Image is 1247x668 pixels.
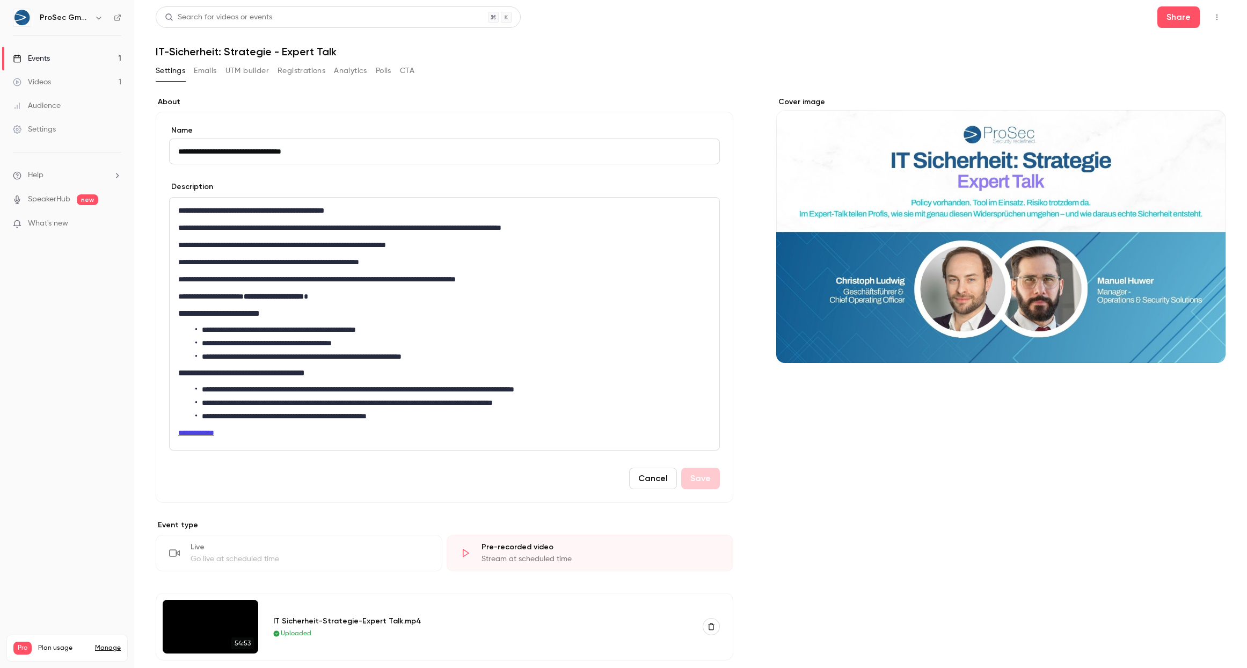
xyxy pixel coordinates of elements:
[13,100,61,111] div: Audience
[776,97,1226,107] label: Cover image
[156,97,733,107] label: About
[281,629,311,638] span: Uploaded
[194,62,216,79] button: Emails
[191,542,429,553] div: Live
[482,542,720,553] div: Pre-recorded video
[28,218,68,229] span: What's new
[38,644,89,652] span: Plan usage
[231,637,254,649] span: 54:53
[1157,6,1200,28] button: Share
[77,194,98,205] span: new
[191,554,429,564] div: Go live at scheduled time
[400,62,414,79] button: CTA
[13,53,50,64] div: Events
[334,62,367,79] button: Analytics
[776,97,1226,363] section: Cover image
[156,535,442,571] div: LiveGo live at scheduled time
[28,194,70,205] a: SpeakerHub
[156,45,1226,58] h1: IT-Sicherheit: Strategie - Expert Talk
[165,12,272,23] div: Search for videos or events
[170,198,719,450] div: editor
[13,9,31,26] img: ProSec GmbH
[95,644,121,652] a: Manage
[156,62,185,79] button: Settings
[13,642,32,655] span: Pro
[13,124,56,135] div: Settings
[169,125,720,136] label: Name
[376,62,391,79] button: Polls
[225,62,269,79] button: UTM builder
[169,197,720,451] section: description
[278,62,325,79] button: Registrations
[629,468,677,489] button: Cancel
[13,170,121,181] li: help-dropdown-opener
[13,77,51,88] div: Videos
[156,520,733,531] p: Event type
[108,219,121,229] iframe: Noticeable Trigger
[169,181,213,192] label: Description
[273,615,690,627] div: IT Sicherheit-Strategie-Expert Talk.mp4
[447,535,733,571] div: Pre-recorded videoStream at scheduled time
[40,12,90,23] h6: ProSec GmbH
[482,554,720,564] div: Stream at scheduled time
[28,170,43,181] span: Help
